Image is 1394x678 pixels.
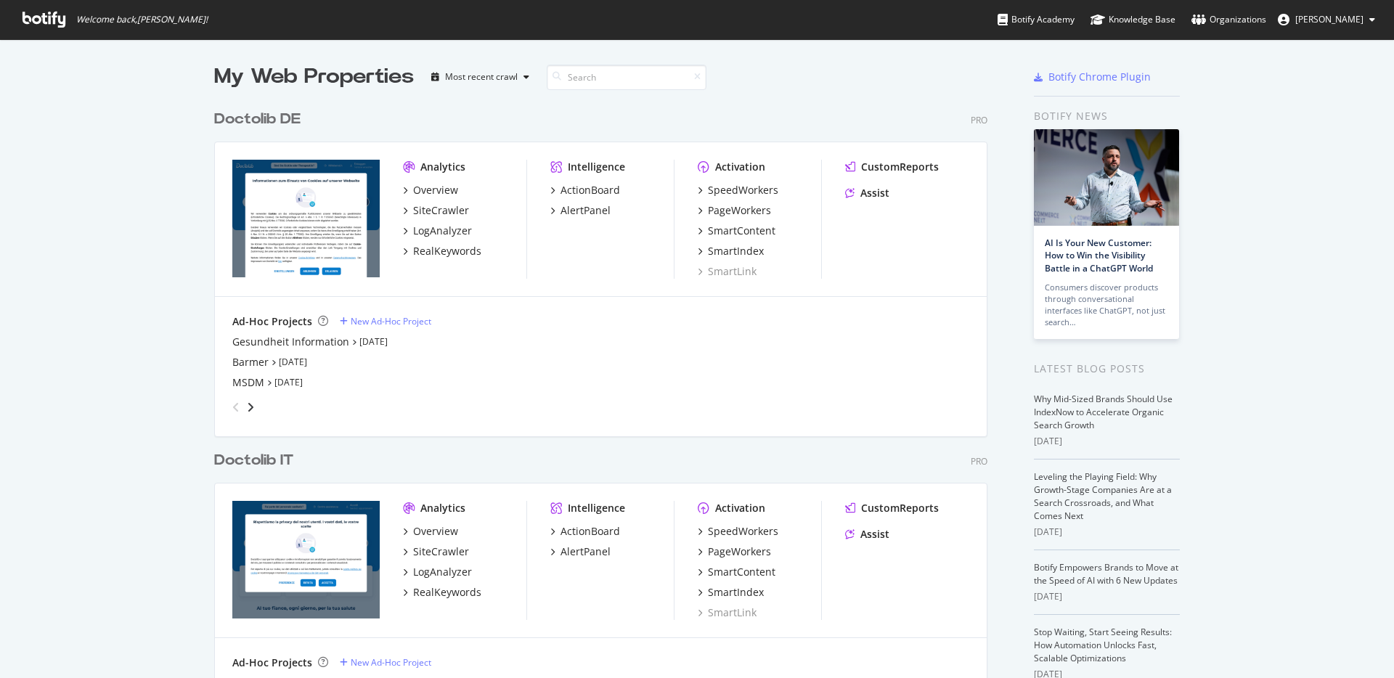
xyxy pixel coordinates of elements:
div: Intelligence [568,160,625,174]
div: CustomReports [861,160,939,174]
div: SpeedWorkers [708,524,778,539]
a: SmartLink [698,264,757,279]
a: RealKeywords [403,585,481,600]
div: SpeedWorkers [708,183,778,197]
a: LogAnalyzer [403,224,472,238]
a: Overview [403,183,458,197]
span: Thibaud Collignon [1295,13,1364,25]
div: New Ad-Hoc Project [351,315,431,327]
div: Overview [413,183,458,197]
div: AlertPanel [561,544,611,559]
a: SmartContent [698,224,775,238]
a: ActionBoard [550,183,620,197]
a: Doctolib IT [214,450,299,471]
div: [DATE] [1034,526,1180,539]
div: PageWorkers [708,544,771,559]
div: Botify Chrome Plugin [1048,70,1151,84]
a: Gesundheit Information [232,335,349,349]
div: Pro [971,455,987,467]
a: Why Mid-Sized Brands Should Use IndexNow to Accelerate Organic Search Growth [1034,393,1173,431]
div: RealKeywords [413,585,481,600]
img: doctolib.de [232,160,380,277]
a: SpeedWorkers [698,183,778,197]
button: [PERSON_NAME] [1266,8,1387,31]
div: Ad-Hoc Projects [232,314,312,329]
a: MSDM [232,375,264,390]
div: Overview [413,524,458,539]
a: SiteCrawler [403,544,469,559]
a: PageWorkers [698,544,771,559]
div: Assist [860,527,889,542]
a: SiteCrawler [403,203,469,218]
div: CustomReports [861,501,939,515]
a: Botify Chrome Plugin [1034,70,1151,84]
div: Assist [860,186,889,200]
div: Most recent crawl [445,73,518,81]
div: Activation [715,501,765,515]
div: Analytics [420,160,465,174]
button: Most recent crawl [425,65,535,89]
div: LogAnalyzer [413,224,472,238]
a: SpeedWorkers [698,524,778,539]
a: Barmer [232,355,269,369]
span: Welcome back, [PERSON_NAME] ! [76,14,208,25]
div: ActionBoard [561,183,620,197]
div: PageWorkers [708,203,771,218]
div: My Web Properties [214,62,414,91]
div: Botify Academy [998,12,1075,27]
div: Analytics [420,501,465,515]
a: SmartContent [698,565,775,579]
div: Intelligence [568,501,625,515]
div: SiteCrawler [413,544,469,559]
img: www.doctolib.it [232,501,380,618]
a: Botify Empowers Brands to Move at the Speed of AI with 6 New Updates [1034,561,1178,587]
div: SmartContent [708,565,775,579]
a: AlertPanel [550,544,611,559]
a: New Ad-Hoc Project [340,656,431,669]
a: PageWorkers [698,203,771,218]
div: SmartIndex [708,244,764,258]
div: SmartIndex [708,585,764,600]
a: SmartLink [698,605,757,620]
a: New Ad-Hoc Project [340,315,431,327]
a: Leveling the Playing Field: Why Growth-Stage Companies Are at a Search Crossroads, and What Comes... [1034,470,1172,522]
div: angle-left [227,396,245,419]
div: Pro [971,114,987,126]
div: Latest Blog Posts [1034,361,1180,377]
div: SmartContent [708,224,775,238]
div: LogAnalyzer [413,565,472,579]
a: RealKeywords [403,244,481,258]
div: Doctolib DE [214,109,301,130]
div: Doctolib IT [214,450,293,471]
img: AI Is Your New Customer: How to Win the Visibility Battle in a ChatGPT World [1034,129,1179,226]
div: New Ad-Hoc Project [351,656,431,669]
div: [DATE] [1034,435,1180,448]
div: SiteCrawler [413,203,469,218]
a: SmartIndex [698,585,764,600]
div: Knowledge Base [1091,12,1175,27]
div: RealKeywords [413,244,481,258]
a: CustomReports [845,501,939,515]
a: SmartIndex [698,244,764,258]
a: Overview [403,524,458,539]
a: LogAnalyzer [403,565,472,579]
div: Organizations [1191,12,1266,27]
div: angle-right [245,400,256,414]
a: Doctolib DE [214,109,306,130]
div: [DATE] [1034,590,1180,603]
a: Assist [845,186,889,200]
a: [DATE] [279,356,307,368]
a: AI Is Your New Customer: How to Win the Visibility Battle in a ChatGPT World [1045,237,1153,274]
input: Search [547,65,706,90]
a: ActionBoard [550,524,620,539]
a: AlertPanel [550,203,611,218]
div: Consumers discover products through conversational interfaces like ChatGPT, not just search… [1045,282,1168,328]
a: [DATE] [274,376,303,388]
a: CustomReports [845,160,939,174]
a: [DATE] [359,335,388,348]
div: ActionBoard [561,524,620,539]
